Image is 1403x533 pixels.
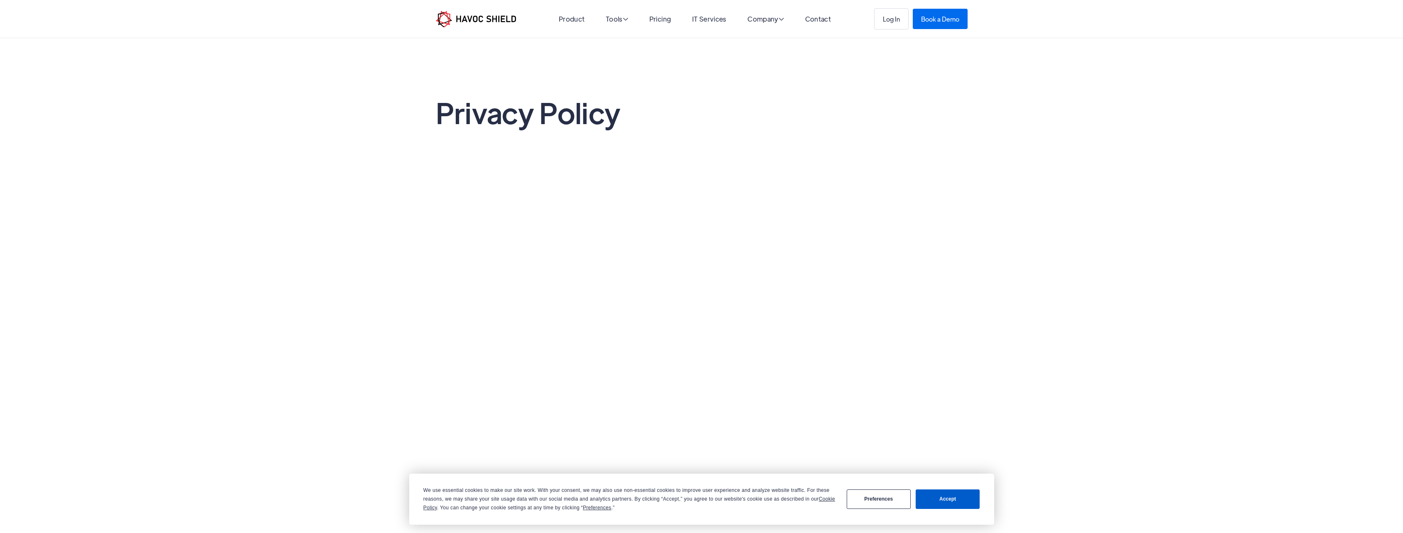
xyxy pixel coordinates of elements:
div: We use essential cookies to make our site work. With your consent, we may also use non-essential ... [423,486,837,512]
a: Book a Demo [913,9,968,29]
img: Havoc Shield logo [436,11,516,27]
h1: Privacy Policy [436,96,968,128]
div: Tools [606,16,628,24]
div: Company [747,16,784,24]
div: Cookie Consent Prompt [409,474,994,525]
a: Pricing [649,15,671,23]
div: Tools [606,16,628,24]
a: home [436,11,516,27]
iframe: Chat Widget [1361,493,1403,533]
button: Accept [916,489,980,509]
a: Log In [874,8,909,29]
div: Company [747,16,784,24]
span:  [623,16,628,22]
a: Contact [805,15,831,23]
button: Preferences [847,489,911,509]
span:  [779,16,784,22]
a: IT Services [692,15,727,23]
span: Preferences [583,505,611,511]
a: Product [559,15,585,23]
